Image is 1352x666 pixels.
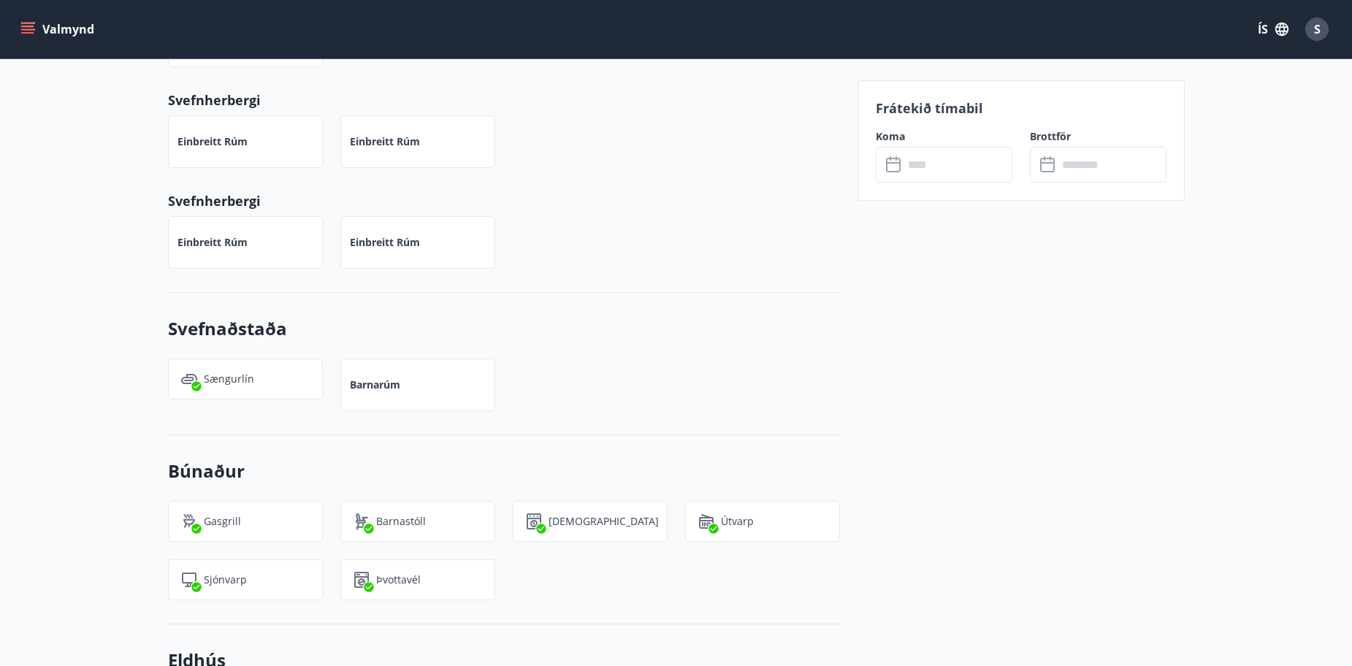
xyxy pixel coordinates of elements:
[177,235,248,250] p: Einbreitt rúm
[204,372,254,386] p: Sængurlín
[350,134,420,149] p: Einbreitt rúm
[18,16,100,42] button: menu
[168,459,840,483] h3: Búnaður
[721,514,754,529] p: Útvarp
[350,378,400,392] p: Barnarúm
[168,191,840,210] p: Svefnherbergi
[180,571,198,589] img: mAminyBEY3mRTAfayxHTq5gfGd6GwGu9CEpuJRvg.svg
[1314,21,1321,37] span: S
[549,514,659,529] p: [DEMOGRAPHIC_DATA]
[168,91,840,110] p: Svefnherbergi
[1299,12,1334,47] button: S
[376,573,421,587] p: Þvottavél
[204,514,241,529] p: Gasgrill
[876,99,1166,118] p: Frátekið tímabil
[180,513,198,530] img: ZXjrS3QKesehq6nQAPjaRuRTI364z8ohTALB4wBr.svg
[525,513,543,530] img: hddCLTAnxqFUMr1fxmbGG8zWilo2syolR0f9UjPn.svg
[376,514,426,529] p: Barnastóll
[1250,16,1296,42] button: ÍS
[168,316,840,341] h3: Svefnaðstaða
[876,129,1012,144] label: Koma
[350,235,420,250] p: Einbreitt rúm
[180,370,198,388] img: voDv6cIEW3bUoUae2XJIjz6zjPXrrHmNT2GVdQ2h.svg
[177,134,248,149] p: Einbreitt rúm
[353,513,370,530] img: ro1VYixuww4Qdd7lsw8J65QhOwJZ1j2DOUyXo3Mt.svg
[353,571,370,589] img: Dl16BY4EX9PAW649lg1C3oBuIaAsR6QVDQBO2cTm.svg
[1030,129,1166,144] label: Brottför
[698,513,715,530] img: HjsXMP79zaSHlY54vW4Et0sdqheuFiP1RYfGwuXf.svg
[204,573,247,587] p: Sjónvarp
